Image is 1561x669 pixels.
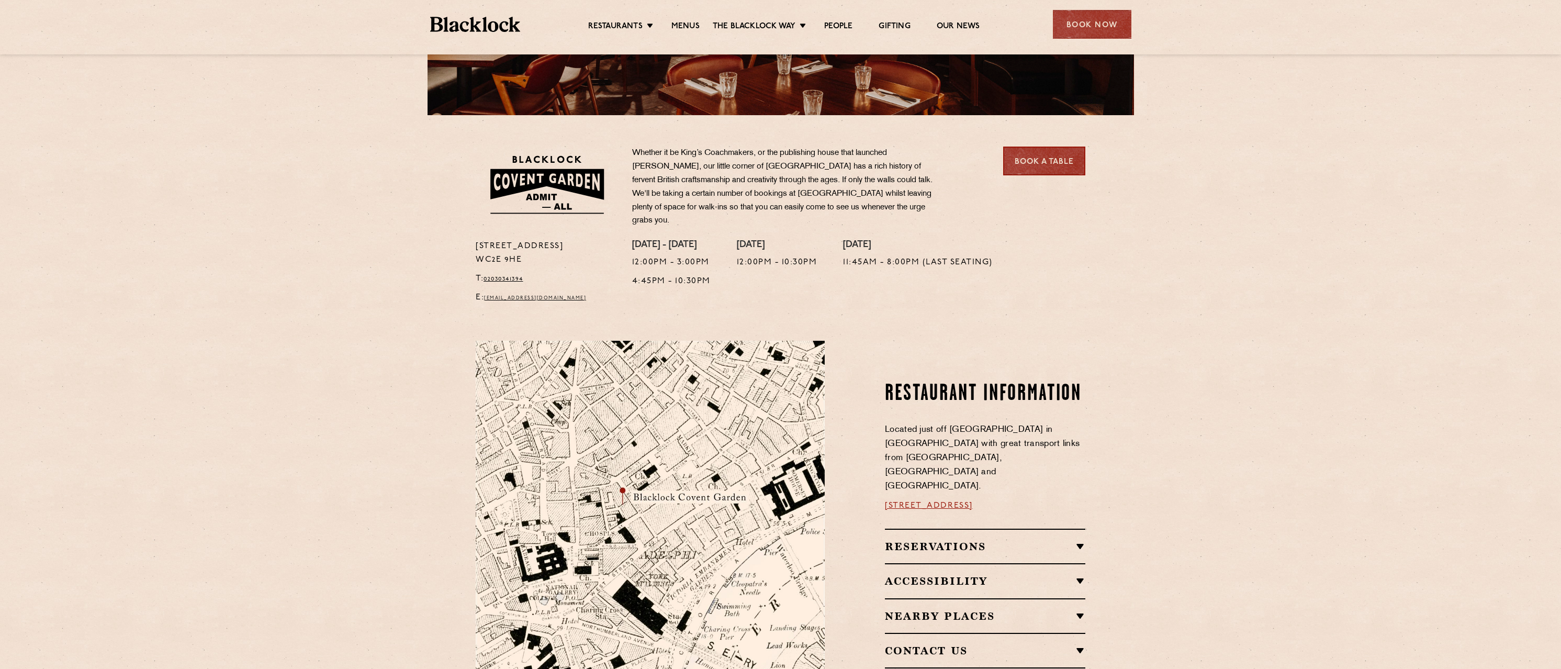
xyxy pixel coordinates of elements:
span: Located just off [GEOGRAPHIC_DATA] in [GEOGRAPHIC_DATA] with great transport links from [GEOGRAPH... [885,426,1080,490]
p: 12:00pm - 3:00pm [632,256,711,270]
a: Our News [937,21,980,33]
a: 02030341394 [484,276,523,282]
h2: Restaurant information [885,381,1085,407]
p: E: [476,291,616,305]
a: The Blacklock Way [713,21,795,33]
p: [STREET_ADDRESS] WC2E 9HE [476,240,616,267]
h4: [DATE] [843,240,993,251]
h2: Contact Us [885,644,1085,657]
div: Book Now [1053,10,1131,39]
a: [STREET_ADDRESS] [885,501,973,510]
p: T: [476,272,616,286]
h4: [DATE] - [DATE] [632,240,711,251]
a: Gifting [879,21,910,33]
img: BLA_1470_CoventGarden_Website_Solid.svg [476,147,616,222]
h2: Nearby Places [885,610,1085,622]
p: 4:45pm - 10:30pm [632,275,711,288]
p: 11:45am - 8:00pm (Last Seating) [843,256,993,270]
a: [EMAIL_ADDRESS][DOMAIN_NAME] [484,296,586,300]
a: Restaurants [588,21,643,33]
p: Whether it be King’s Coachmakers, or the publishing house that launched [PERSON_NAME], our little... [632,147,941,228]
h4: [DATE] [737,240,817,251]
h2: Accessibility [885,575,1085,587]
p: 12:00pm - 10:30pm [737,256,817,270]
a: Menus [671,21,700,33]
a: People [824,21,852,33]
h2: Reservations [885,540,1085,553]
img: BL_Textured_Logo-footer-cropped.svg [430,17,521,32]
a: Book a Table [1003,147,1085,175]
